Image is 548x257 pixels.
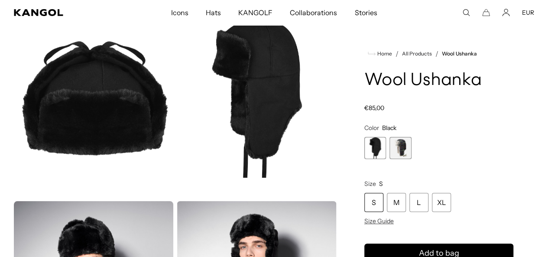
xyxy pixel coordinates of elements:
[14,9,113,16] a: Kangol
[364,104,384,112] span: €85,00
[482,9,490,16] button: Cart
[382,124,396,132] span: Black
[522,9,534,16] button: EUR
[432,49,438,59] li: /
[387,193,406,212] div: M
[364,217,394,225] span: Size Guide
[389,137,412,159] label: Dark Flannel
[442,51,477,57] a: Wool Ushanka
[389,137,412,159] div: 2 of 2
[364,137,386,159] label: Black
[379,180,383,188] span: S
[368,50,392,58] a: Home
[364,137,386,159] div: 1 of 2
[364,124,379,132] span: Color
[409,193,428,212] div: L
[502,9,510,16] a: Account
[364,193,383,212] div: S
[364,180,376,188] span: Size
[364,71,513,90] h1: Wool Ushanka
[376,51,392,57] span: Home
[432,193,451,212] div: XL
[392,49,399,59] li: /
[462,9,470,16] summary: Search here
[402,51,432,57] a: All Products
[364,49,513,59] nav: breadcrumbs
